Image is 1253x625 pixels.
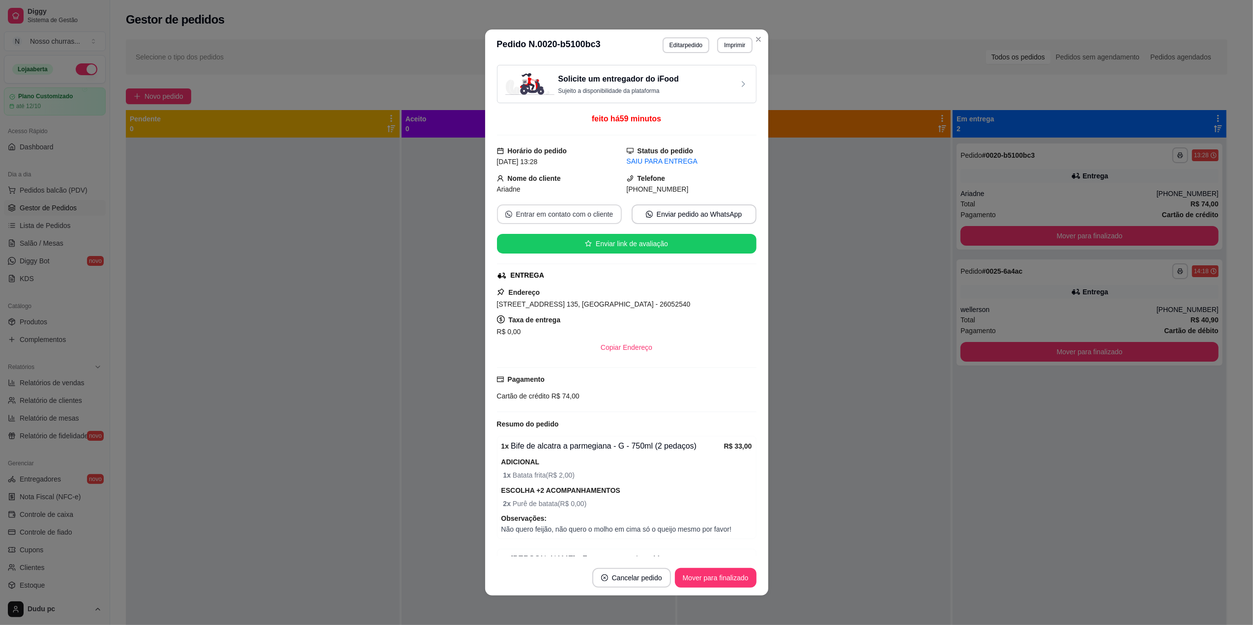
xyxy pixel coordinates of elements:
[505,211,512,218] span: whats-app
[497,376,504,383] span: credit-card
[501,555,509,563] strong: 1 x
[663,37,709,53] button: Editarpedido
[503,498,752,509] span: Purê de batata ( R$ 0,00 )
[558,73,679,85] h3: Solicite um entregador do iFood
[550,392,580,400] span: R$ 74,00
[497,392,550,400] span: Cartão de crédito
[627,147,634,154] span: desktop
[497,420,559,428] strong: Resumo do pedido
[627,156,757,167] div: SAIU PARA ENTREGA
[592,114,661,123] span: feito há 59 minutos
[501,442,509,450] strong: 1 x
[601,574,608,581] span: close-circle
[501,458,540,466] strong: ADICIONAL
[508,375,545,383] strong: Pagamento
[497,300,691,308] span: [STREET_ADDRESS] 135, [GEOGRAPHIC_DATA] - 26052540
[508,147,567,155] strong: Horário do pedido
[497,147,504,154] span: calendar
[503,471,513,479] strong: 1 x
[675,568,757,588] button: Mover para finalizado
[497,328,521,336] span: R$ 0,00
[497,288,505,296] span: pushpin
[627,185,689,193] span: [PHONE_NUMBER]
[505,73,554,95] img: delivery-image
[497,37,601,53] h3: Pedido N. 0020-b5100bc3
[508,174,561,182] strong: Nome do cliente
[501,486,620,494] strong: ESCOLHA +2 ACOMPANHAMENTOS
[509,288,540,296] strong: Endereço
[724,442,752,450] strong: R$ 33,00
[627,175,634,182] span: phone
[497,234,757,254] button: starEnviar link de avaliação
[558,87,679,95] p: Sujeito a disponibilidade da plataforma
[593,338,660,357] button: Copiar Endereço
[497,204,622,224] button: whats-appEntrar em contato com o cliente
[751,31,766,47] button: Close
[585,240,592,247] span: star
[497,158,538,166] span: [DATE] 13:28
[497,315,505,323] span: dollar
[511,270,544,281] div: ENTREGA
[638,147,694,155] strong: Status do pedido
[501,553,724,565] div: [PERSON_NAME] - Frango parmegiana M
[497,175,504,182] span: user
[497,185,521,193] span: Ariadne
[509,316,561,324] strong: Taxa de entrega
[638,174,666,182] strong: Telefone
[501,524,752,535] span: Não quero feijão, não quero o molho em cima só o queijo mesmo por favor!
[592,568,671,588] button: close-circleCancelar pedido
[501,440,724,452] div: Bife de alcatra a parmegiana - G - 750ml (2 pedaços)
[717,37,752,53] button: Imprimir
[632,204,757,224] button: whats-appEnviar pedido ao WhatsApp
[724,555,752,563] strong: R$ 24,00
[503,500,513,508] strong: 2 x
[646,211,653,218] span: whats-app
[503,470,752,481] span: Batata frita ( R$ 2,00 )
[501,514,547,522] strong: Observações:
